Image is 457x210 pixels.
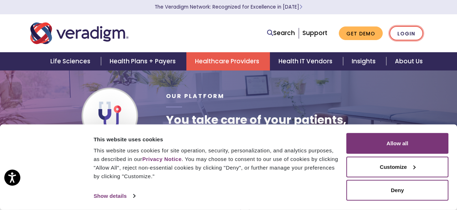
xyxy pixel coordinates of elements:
[42,52,101,70] a: Life Sciences
[343,52,386,70] a: Insights
[270,52,343,70] a: Health IT Vendors
[346,156,448,177] button: Customize
[390,26,423,41] a: Login
[386,52,431,70] a: About Us
[101,52,186,70] a: Health Plans + Payers
[302,29,327,37] a: Support
[155,4,302,10] a: The Veradigm Network: Recognized for Excellence in [DATE]Learn More
[30,21,129,45] img: Veradigm logo
[166,92,225,100] span: Our Platform
[94,191,135,201] a: Show details
[94,135,338,143] div: This website uses cookies
[299,4,302,10] span: Learn More
[346,180,448,201] button: Deny
[94,146,338,181] div: This website uses cookies for site operation, security, personalization, and analytics purposes, ...
[346,133,448,154] button: Allow all
[267,28,295,38] a: Search
[142,156,181,162] a: Privacy Notice
[186,52,270,70] a: Healthcare Providers
[166,113,351,141] h1: You take care of your patients, we take care of everything else.
[339,26,383,40] a: Get Demo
